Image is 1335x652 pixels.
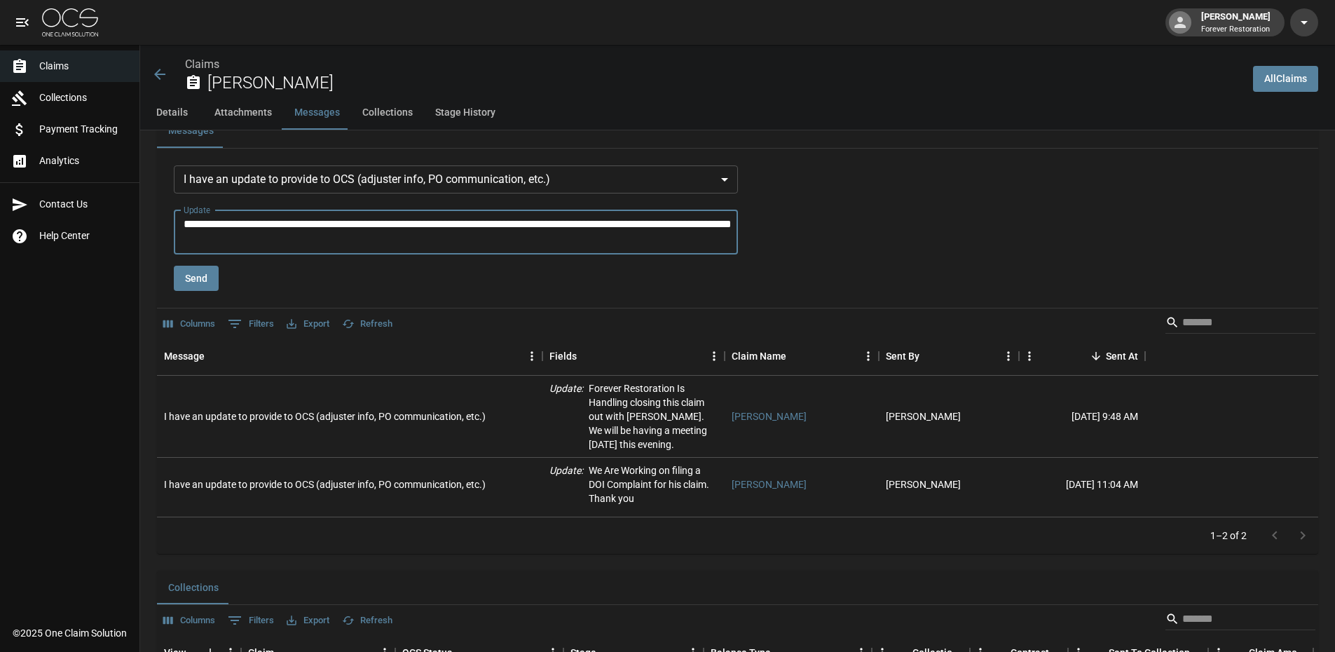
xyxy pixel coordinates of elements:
[589,381,718,451] p: Forever Restoration Is Handling closing this claim out with [PERSON_NAME]. We will be having a me...
[224,609,278,632] button: Show filters
[39,197,128,212] span: Contact Us
[858,346,879,367] button: Menu
[160,313,219,335] button: Select columns
[732,477,807,491] a: [PERSON_NAME]
[589,463,718,505] p: We Are Working on filing a DOI Complaint for his claim. Thank you
[39,229,128,243] span: Help Center
[577,346,596,366] button: Sort
[164,409,486,423] div: I have an update to provide to OCS (adjuster info, PO communication, etc.)
[157,337,542,376] div: Message
[203,96,283,130] button: Attachments
[1210,529,1247,543] p: 1–2 of 2
[704,346,725,367] button: Menu
[224,313,278,335] button: Show filters
[42,8,98,36] img: ocs-logo-white-transparent.png
[157,571,230,604] button: Collections
[549,337,577,376] div: Fields
[283,313,333,335] button: Export
[1106,337,1138,376] div: Sent At
[1253,66,1318,92] a: AllClaims
[174,266,219,292] button: Send
[160,610,219,632] button: Select columns
[164,477,486,491] div: I have an update to provide to OCS (adjuster info, PO communication, etc.)
[1019,458,1145,512] div: [DATE] 11:04 AM
[1165,608,1315,633] div: Search
[185,57,219,71] a: Claims
[1019,376,1145,458] div: [DATE] 9:48 AM
[174,165,738,193] div: I have an update to provide to OCS (adjuster info, PO communication, etc.)
[549,381,583,451] p: Update :
[886,477,961,491] div: John Porter
[185,56,1242,73] nav: breadcrumb
[886,409,961,423] div: John Porter
[140,96,203,130] button: Details
[13,626,127,640] div: © 2025 One Claim Solution
[919,346,939,366] button: Sort
[338,313,396,335] button: Refresh
[521,346,542,367] button: Menu
[549,463,583,505] p: Update :
[39,90,128,105] span: Collections
[998,346,1019,367] button: Menu
[157,114,225,148] button: Messages
[1019,346,1040,367] button: Menu
[338,610,396,632] button: Refresh
[732,409,807,423] a: [PERSON_NAME]
[786,346,806,366] button: Sort
[157,571,1318,604] div: related-list tabs
[184,204,210,216] label: Update
[1086,346,1106,366] button: Sort
[39,122,128,137] span: Payment Tracking
[205,346,224,366] button: Sort
[542,337,725,376] div: Fields
[886,337,919,376] div: Sent By
[351,96,424,130] button: Collections
[8,8,36,36] button: open drawer
[140,96,1335,130] div: anchor tabs
[207,73,1242,93] h2: [PERSON_NAME]
[879,337,1019,376] div: Sent By
[424,96,507,130] button: Stage History
[39,59,128,74] span: Claims
[157,114,1318,148] div: related-list tabs
[164,337,205,376] div: Message
[283,96,351,130] button: Messages
[732,337,786,376] div: Claim Name
[1196,10,1276,35] div: [PERSON_NAME]
[1201,24,1271,36] p: Forever Restoration
[39,154,128,168] span: Analytics
[725,337,879,376] div: Claim Name
[1165,311,1315,337] div: Search
[283,610,333,632] button: Export
[1019,337,1145,376] div: Sent At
